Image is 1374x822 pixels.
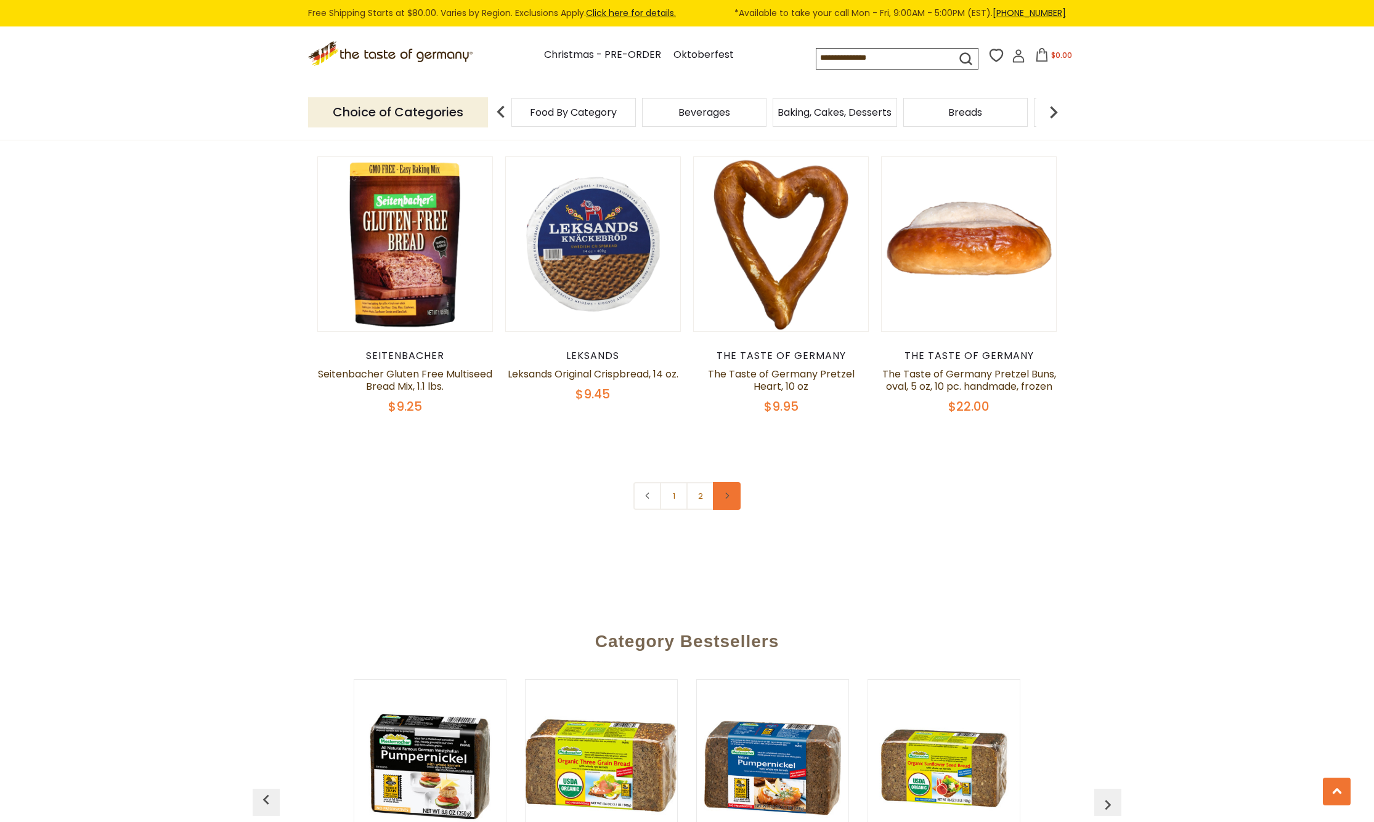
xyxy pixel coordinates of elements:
[318,367,492,393] a: Seitenbacher Gluten Free Multiseed Bread Mix, 1.1 lbs.
[256,790,276,810] img: previous arrow
[489,100,513,124] img: previous arrow
[948,108,982,117] a: Breads
[506,157,680,331] img: Leksands Original Crispbread, 14 oz.
[734,6,1066,20] span: *Available to take your call Mon - Fri, 9:00AM - 5:00PM (EST).
[778,108,892,117] a: Baking, Cakes, Desserts
[694,157,868,331] img: The Taste of Germany Pretzel Heart, 10 oz
[993,7,1066,19] a: [PHONE_NUMBER]
[882,157,1056,331] img: The Taste of Germany Pretzel Buns, oval, 5 oz, 10 pc. handmade, frozen
[544,47,661,63] a: Christmas - PRE-ORDER
[881,350,1057,362] div: The Taste of Germany
[505,350,681,362] div: Leksands
[678,108,730,117] a: Beverages
[948,398,990,415] span: $22.00
[660,482,688,510] a: 1
[586,7,676,19] a: Click here for details.
[530,108,617,117] a: Food By Category
[317,350,493,362] div: Seitenbacher
[1028,48,1080,66] button: $0.00
[1041,100,1066,124] img: next arrow
[308,97,488,127] p: Choice of Categories
[308,6,1066,20] div: Free Shipping Starts at $80.00. Varies by Region. Exclusions Apply.
[1051,50,1072,60] span: $0.00
[388,398,422,415] span: $9.25
[882,367,1056,393] a: The Taste of Germany Pretzel Buns, oval, 5 oz, 10 pc. handmade, frozen
[708,367,855,393] a: The Taste of Germany Pretzel Heart, 10 oz
[686,482,714,510] a: 2
[764,398,799,415] span: $9.95
[508,367,678,381] a: Leksands Original Crispbread, 14 oz.
[693,350,869,362] div: The Taste of Germany
[1098,795,1118,815] img: previous arrow
[318,157,492,331] img: Seitenbacher Gluten Free Multiseed Bread Mix, 1.1 lbs.
[673,47,734,63] a: Oktoberfest
[575,385,610,403] span: $9.45
[259,613,1115,664] div: Category Bestsellers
